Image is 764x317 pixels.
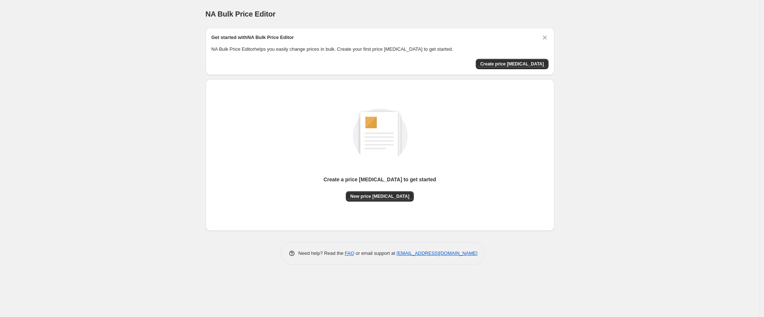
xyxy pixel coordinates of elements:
span: New price [MEDICAL_DATA] [350,193,409,199]
a: FAQ [345,250,354,256]
h2: Get started with NA Bulk Price Editor [211,34,294,41]
button: Create price change job [476,59,548,69]
button: Dismiss card [541,34,548,41]
span: Need help? Read the [298,250,345,256]
span: Create price [MEDICAL_DATA] [480,61,544,67]
a: [EMAIL_ADDRESS][DOMAIN_NAME] [397,250,477,256]
p: NA Bulk Price Editor helps you easily change prices in bulk. Create your first price [MEDICAL_DAT... [211,46,548,53]
span: or email support at [354,250,397,256]
span: NA Bulk Price Editor [206,10,276,18]
button: New price [MEDICAL_DATA] [346,191,414,202]
p: Create a price [MEDICAL_DATA] to get started [323,176,436,183]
